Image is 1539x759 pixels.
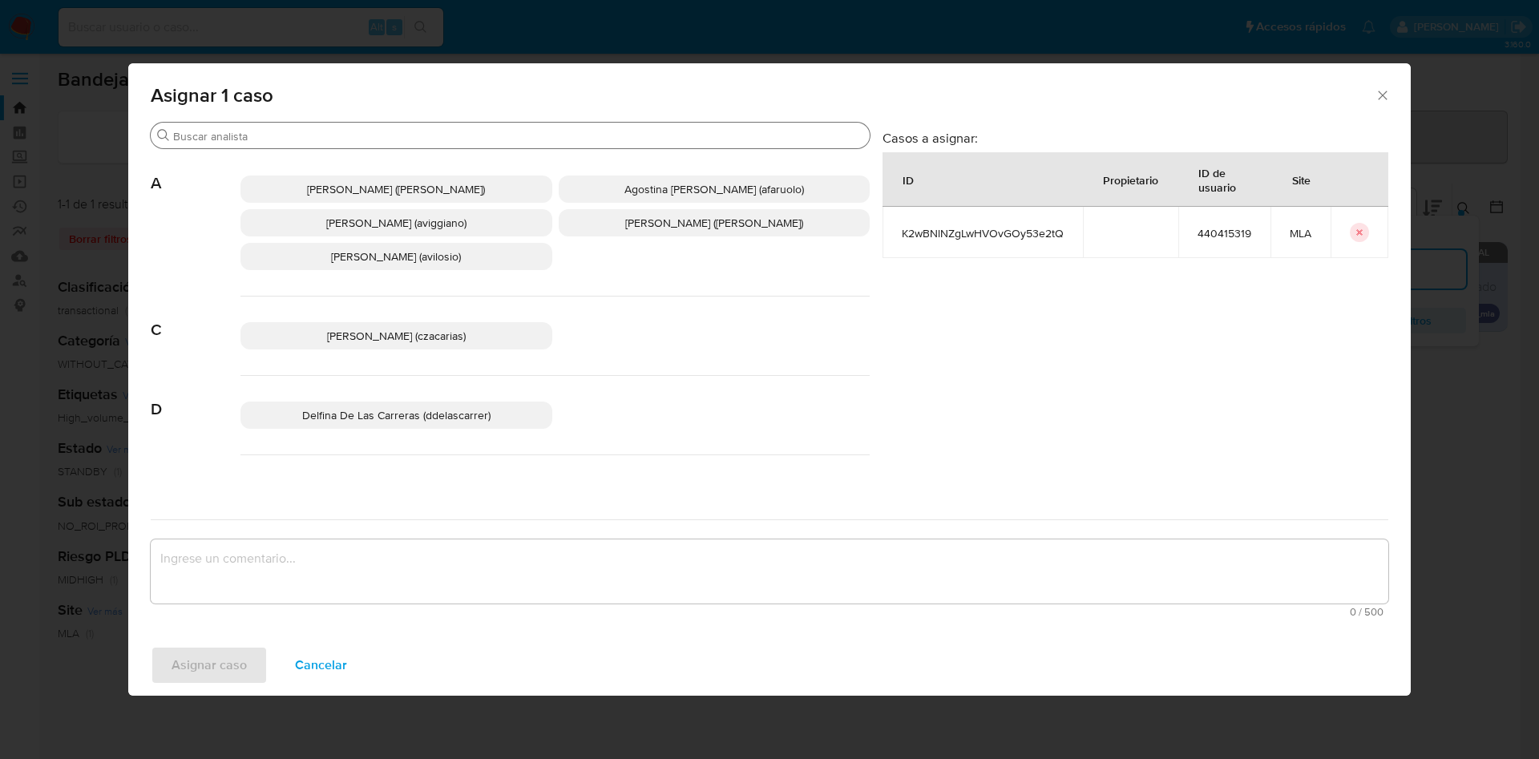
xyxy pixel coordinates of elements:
span: [PERSON_NAME] (aviggiano) [326,215,467,231]
span: [PERSON_NAME] ([PERSON_NAME]) [625,215,803,231]
span: Agostina [PERSON_NAME] (afaruolo) [624,181,804,197]
span: D [151,376,240,419]
div: [PERSON_NAME] (avilosio) [240,243,552,270]
div: [PERSON_NAME] ([PERSON_NAME]) [559,209,870,236]
span: 440415319 [1198,226,1251,240]
button: icon-button [1350,223,1369,242]
span: Asignar 1 caso [151,86,1375,105]
span: [PERSON_NAME] (czacarias) [327,328,466,344]
div: [PERSON_NAME] (czacarias) [240,322,552,349]
div: [PERSON_NAME] ([PERSON_NAME]) [240,176,552,203]
span: C [151,297,240,340]
span: E [151,455,240,499]
button: Cerrar ventana [1375,87,1389,102]
div: Site [1273,160,1330,199]
span: [PERSON_NAME] ([PERSON_NAME]) [307,181,485,197]
div: ID de usuario [1179,153,1270,206]
div: ID [883,160,933,199]
span: MLA [1290,226,1311,240]
input: Buscar analista [173,129,863,143]
div: [PERSON_NAME] (aviggiano) [240,209,552,236]
div: Propietario [1084,160,1177,199]
div: assign-modal [128,63,1411,696]
button: Cancelar [274,646,368,684]
h3: Casos a asignar: [883,130,1388,146]
span: Máximo 500 caracteres [156,607,1383,617]
span: [PERSON_NAME] (avilosio) [331,248,461,264]
div: Agostina [PERSON_NAME] (afaruolo) [559,176,870,203]
div: Delfina De Las Carreras (ddelascarrer) [240,402,552,429]
span: Cancelar [295,648,347,683]
span: Delfina De Las Carreras (ddelascarrer) [302,407,491,423]
span: A [151,150,240,193]
span: K2wBNlNZgLwHVOvGOy53e2tQ [902,226,1064,240]
button: Buscar [157,129,170,142]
